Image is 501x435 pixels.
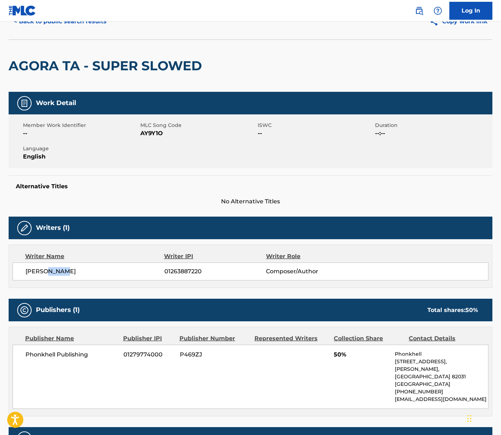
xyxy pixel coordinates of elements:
[449,2,492,20] a: Log In
[334,334,403,343] div: Collection Share
[20,224,29,232] img: Writers
[140,129,256,138] span: AY9Y1O
[123,334,174,343] div: Publisher IPI
[431,4,445,18] div: Help
[140,122,256,129] span: MLC Song Code
[415,6,423,15] img: search
[395,358,488,365] p: [STREET_ADDRESS],
[266,267,359,276] span: Composer/Author
[395,388,488,396] p: [PHONE_NUMBER]
[258,122,373,129] span: ISWC
[467,408,472,429] div: Drag
[395,380,488,388] p: [GEOGRAPHIC_DATA]
[164,267,266,276] span: 01263887220
[430,17,442,26] img: Copy work link
[23,152,139,161] span: English
[25,267,164,276] span: [PERSON_NAME]
[334,350,389,359] span: 50%
[9,5,36,16] img: MLC Logo
[164,252,266,261] div: Writer IPI
[425,13,492,30] button: Copy work link
[23,122,139,129] span: Member Work Identifier
[16,183,485,190] h5: Alternative Titles
[395,350,488,358] p: Phonkhell
[23,145,139,152] span: Language
[254,334,329,343] div: Represented Writers
[258,129,373,138] span: --
[25,252,164,261] div: Writer Name
[25,350,118,359] span: Phonkhell Publishing
[20,306,29,315] img: Publishers
[465,307,478,313] span: 50 %
[9,58,206,74] h2: AGORA TA - SUPER SLOWED
[9,13,112,30] button: < Back to public search results
[395,365,488,380] p: [PERSON_NAME], [GEOGRAPHIC_DATA] 82031
[9,197,492,206] span: No Alternative Titles
[36,306,80,314] h5: Publishers (1)
[412,4,426,18] a: Public Search
[180,350,249,359] span: P469ZJ
[20,99,29,108] img: Work Detail
[427,306,478,315] div: Total shares:
[395,396,488,403] p: [EMAIL_ADDRESS][DOMAIN_NAME]
[123,350,174,359] span: 01279774000
[36,99,76,107] h5: Work Detail
[25,334,118,343] div: Publisher Name
[36,224,70,232] h5: Writers (1)
[375,129,491,138] span: --:--
[266,252,359,261] div: Writer Role
[375,122,491,129] span: Duration
[23,129,139,138] span: --
[465,401,501,435] iframe: Chat Widget
[409,334,478,343] div: Contact Details
[179,334,249,343] div: Publisher Number
[434,6,442,15] img: help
